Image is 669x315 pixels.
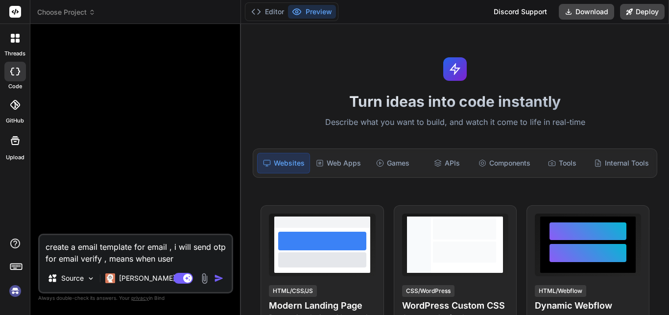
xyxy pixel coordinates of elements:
h1: Turn ideas into code instantly [247,93,663,110]
div: APIs [421,153,473,173]
img: icon [214,273,224,283]
div: HTML/CSS/JS [269,285,317,297]
h4: Modern Landing Page [269,299,375,313]
button: Deploy [620,4,665,20]
div: Web Apps [312,153,365,173]
label: Upload [6,153,24,162]
img: Pick Models [87,274,95,283]
label: code [8,82,22,91]
p: [PERSON_NAME] 4 S.. [119,273,192,283]
div: Internal Tools [590,153,653,173]
textarea: create a email template for email , i will send otp for email verify , means when user [40,235,232,265]
span: Choose Project [37,7,96,17]
button: Editor [247,5,288,19]
img: signin [7,283,24,299]
p: Always double-check its answers. Your in Bind [38,293,233,303]
label: GitHub [6,117,24,125]
div: Websites [257,153,310,173]
button: Preview [288,5,336,19]
div: Discord Support [488,4,553,20]
div: Games [367,153,419,173]
img: Claude 4 Sonnet [105,273,115,283]
div: Components [475,153,534,173]
div: Tools [536,153,588,173]
p: Describe what you want to build, and watch it come to life in real-time [247,116,663,129]
img: attachment [199,273,210,284]
button: Download [559,4,614,20]
span: privacy [131,295,149,301]
div: HTML/Webflow [535,285,586,297]
div: CSS/WordPress [402,285,454,297]
p: Source [61,273,84,283]
h4: WordPress Custom CSS [402,299,508,313]
label: threads [4,49,25,58]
